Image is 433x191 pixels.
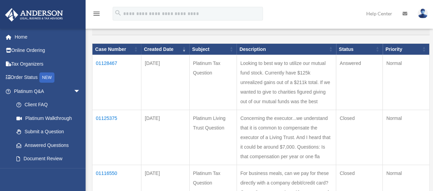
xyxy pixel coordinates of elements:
td: Platinum Tax Question [189,55,237,110]
th: Priority: activate to sort column ascending [383,43,430,55]
img: Anderson Advisors Platinum Portal [3,8,65,22]
td: [DATE] [141,110,189,165]
td: 01125375 [92,110,141,165]
a: Online Ordering [5,44,91,57]
a: Platinum Knowledge Room [10,165,87,187]
td: Normal [383,110,430,165]
td: 01128467 [92,55,141,110]
th: Created Date: activate to sort column ascending [141,43,189,55]
img: User Pic [418,9,428,18]
td: Answered [336,55,383,110]
th: Description: activate to sort column ascending [237,43,336,55]
a: Tax Organizers [5,57,91,71]
span: arrow_drop_down [74,84,87,98]
a: Answered Questions [10,138,84,152]
th: Subject: activate to sort column ascending [189,43,237,55]
td: [DATE] [141,55,189,110]
td: Closed [336,110,383,165]
a: Client FAQ [10,98,87,112]
a: menu [92,12,101,18]
i: search [114,9,122,17]
th: Case Number: activate to sort column ascending [92,43,141,55]
a: Order StatusNEW [5,71,91,85]
i: menu [92,10,101,18]
th: Status: activate to sort column ascending [336,43,383,55]
a: Platinum Q&Aarrow_drop_down [5,84,87,98]
a: Document Review [10,152,87,166]
td: Normal [383,55,430,110]
td: Platinum Living Trust Question [189,110,237,165]
a: Home [5,30,91,44]
a: Platinum Walkthrough [10,111,87,125]
div: NEW [39,72,54,83]
a: Submit a Question [10,125,87,139]
td: Concerning the executor...we understand that it is common to compensate the executor of a Living ... [237,110,336,165]
td: Looking to best way to utilize our mutual fund stock. Currently have $125k unrealized gains out o... [237,55,336,110]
